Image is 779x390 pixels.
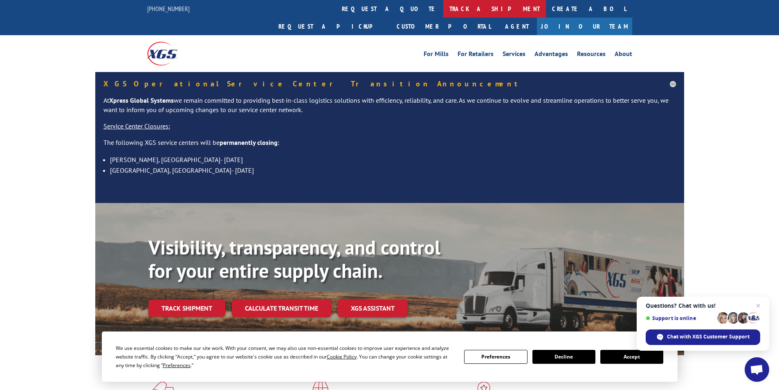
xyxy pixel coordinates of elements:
[109,96,174,104] strong: Xpress Global Systems
[103,80,676,88] h5: XGS Operational Service Center Transition Announcement
[532,350,595,364] button: Decline
[147,5,190,13] a: [PHONE_NUMBER]
[424,51,449,60] a: For Mills
[110,165,676,176] li: [GEOGRAPHIC_DATA], [GEOGRAPHIC_DATA]- [DATE]
[615,51,632,60] a: About
[272,18,391,35] a: Request a pickup
[148,234,440,284] b: Visibility, transparency, and control for your entire supply chain.
[537,18,632,35] a: Join Our Team
[534,51,568,60] a: Advantages
[464,350,527,364] button: Preferences
[103,122,170,130] u: Service Center Closures:
[667,333,750,340] span: Chat with XGS Customer Support
[163,362,191,369] span: Preferences
[646,315,714,321] span: Support is online
[148,300,225,317] a: Track shipment
[458,51,494,60] a: For Retailers
[600,350,663,364] button: Accept
[497,18,537,35] a: Agent
[503,51,525,60] a: Services
[110,154,676,165] li: [PERSON_NAME], [GEOGRAPHIC_DATA]- [DATE]
[232,300,331,317] a: Calculate transit time
[646,302,760,309] span: Questions? Chat with us!
[116,344,454,370] div: We use essential cookies to make our site work. With your consent, we may also use non-essential ...
[646,329,760,345] span: Chat with XGS Customer Support
[103,138,676,154] p: The following XGS service centers will be :
[577,51,606,60] a: Resources
[745,357,769,382] a: Open chat
[338,300,408,317] a: XGS ASSISTANT
[102,331,678,382] div: Cookie Consent Prompt
[220,138,278,147] strong: permanently closing
[327,353,357,360] span: Cookie Policy
[391,18,497,35] a: Customer Portal
[103,96,676,122] p: At we remain committed to providing best-in-class logistics solutions with efficiency, reliabilit...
